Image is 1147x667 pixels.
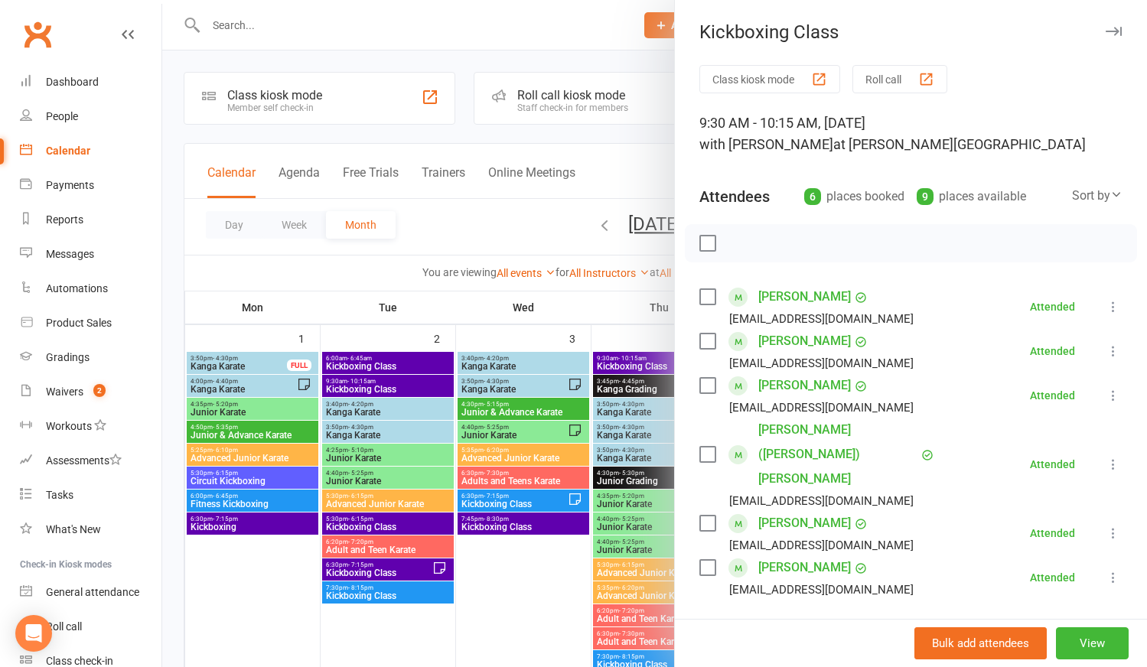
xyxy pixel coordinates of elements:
[46,386,83,398] div: Waivers
[46,420,92,432] div: Workouts
[675,21,1147,43] div: Kickboxing Class
[20,575,161,610] a: General attendance kiosk mode
[1056,627,1129,659] button: View
[758,511,851,535] a: [PERSON_NAME]
[729,353,914,373] div: [EMAIL_ADDRESS][DOMAIN_NAME]
[729,535,914,555] div: [EMAIL_ADDRESS][DOMAIN_NAME]
[20,237,161,272] a: Messages
[46,317,112,329] div: Product Sales
[20,134,161,168] a: Calendar
[1030,459,1075,470] div: Attended
[46,454,122,467] div: Assessments
[20,512,161,547] a: What's New
[15,615,52,652] div: Open Intercom Messenger
[758,373,851,398] a: [PERSON_NAME]
[699,186,770,207] div: Attendees
[20,168,161,203] a: Payments
[917,186,1026,207] div: places available
[1030,528,1075,538] div: Attended
[1030,390,1075,401] div: Attended
[833,136,1086,152] span: at [PERSON_NAME][GEOGRAPHIC_DATA]
[729,309,914,329] div: [EMAIL_ADDRESS][DOMAIN_NAME]
[917,188,934,205] div: 9
[46,110,78,122] div: People
[729,491,914,511] div: [EMAIL_ADDRESS][DOMAIN_NAME]
[20,409,161,444] a: Workouts
[20,65,161,99] a: Dashboard
[729,398,914,418] div: [EMAIL_ADDRESS][DOMAIN_NAME]
[46,523,101,535] div: What's New
[46,489,73,501] div: Tasks
[18,15,57,54] a: Clubworx
[46,351,90,363] div: Gradings
[46,179,94,191] div: Payments
[20,99,161,134] a: People
[852,65,947,93] button: Roll call
[1072,186,1123,206] div: Sort by
[758,285,851,309] a: [PERSON_NAME]
[699,112,1123,155] div: 9:30 AM - 10:15 AM, [DATE]
[46,586,139,598] div: General attendance
[20,306,161,340] a: Product Sales
[46,248,94,260] div: Messages
[20,340,161,375] a: Gradings
[20,444,161,478] a: Assessments
[804,186,904,207] div: places booked
[1030,572,1075,583] div: Attended
[699,65,840,93] button: Class kiosk mode
[20,375,161,409] a: Waivers 2
[20,272,161,306] a: Automations
[914,627,1047,659] button: Bulk add attendees
[46,282,108,294] div: Automations
[1030,301,1075,312] div: Attended
[93,384,106,397] span: 2
[804,188,821,205] div: 6
[758,555,851,580] a: [PERSON_NAME]
[1030,346,1075,356] div: Attended
[699,136,833,152] span: with [PERSON_NAME]
[729,580,914,600] div: [EMAIL_ADDRESS][DOMAIN_NAME]
[46,620,82,633] div: Roll call
[20,610,161,644] a: Roll call
[20,203,161,237] a: Reports
[46,145,90,157] div: Calendar
[758,329,851,353] a: [PERSON_NAME]
[758,418,917,491] a: [PERSON_NAME] ([PERSON_NAME]) [PERSON_NAME]
[20,478,161,512] a: Tasks
[46,76,99,88] div: Dashboard
[46,213,83,226] div: Reports
[46,655,113,667] div: Class check-in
